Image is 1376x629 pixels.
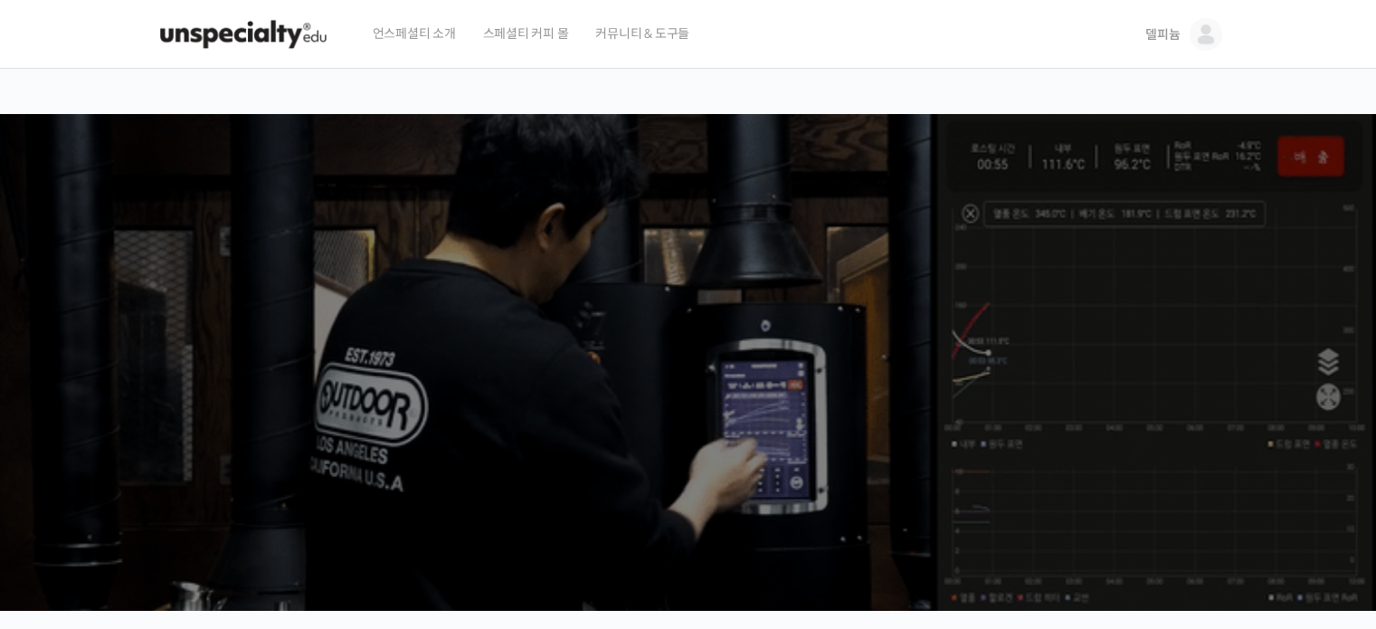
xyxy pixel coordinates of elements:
[1145,26,1180,43] span: 델피늄
[18,277,1359,368] p: [PERSON_NAME]을 다하는 당신을 위해, 최고와 함께 만든 커피 클래스
[18,376,1359,402] p: 시간과 장소에 구애받지 않고, 검증된 커리큘럼으로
